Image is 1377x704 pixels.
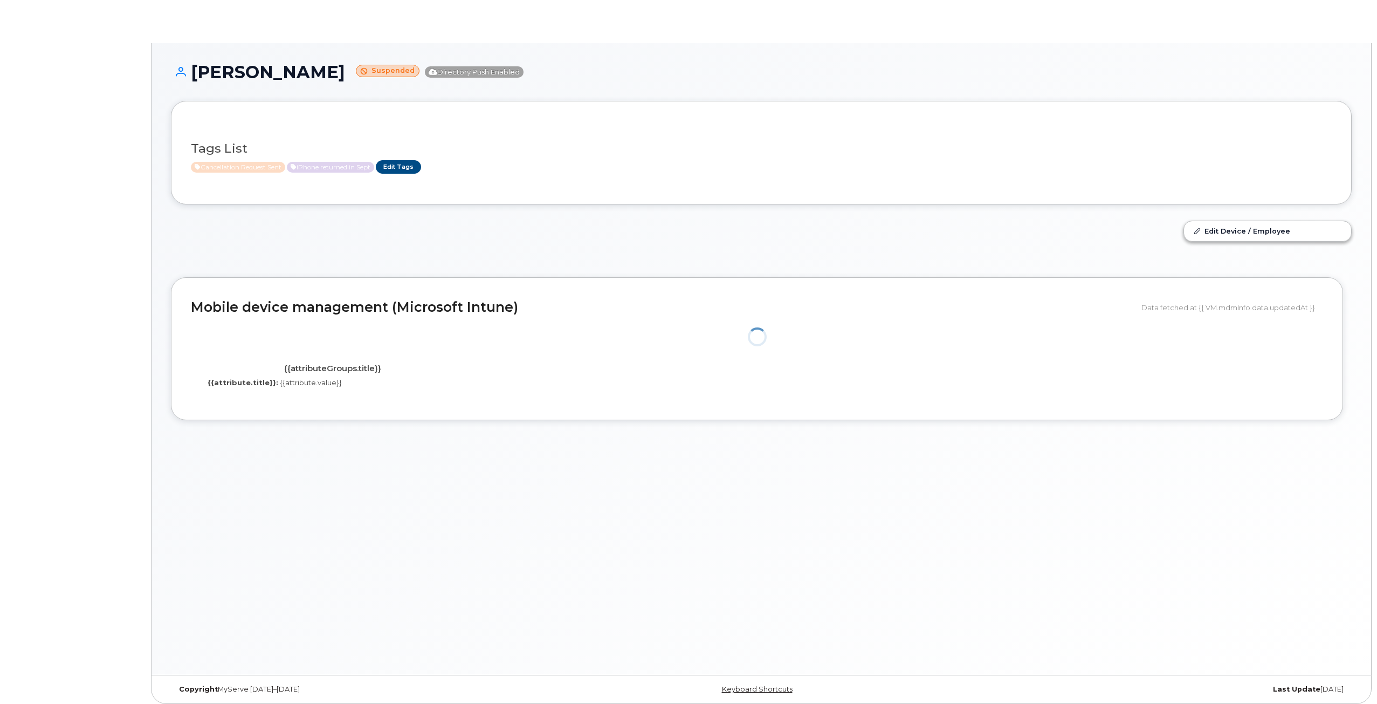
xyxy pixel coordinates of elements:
h3: Tags List [191,142,1332,155]
h1: [PERSON_NAME] [171,63,1352,81]
div: MyServe [DATE]–[DATE] [171,685,564,694]
span: Directory Push Enabled [425,66,524,78]
label: {{attribute.title}}: [208,378,278,388]
div: Data fetched at {{ VM.mdmInfo.data.updatedAt }} [1141,297,1323,318]
span: Active [191,162,285,173]
a: Keyboard Shortcuts [722,685,793,693]
small: Suspended [356,65,419,77]
h4: {{attributeGroups.title}} [199,364,466,373]
span: Active [287,162,374,173]
span: {{attribute.value}} [280,378,342,387]
strong: Last Update [1273,685,1320,693]
a: Edit Tags [376,160,421,174]
h2: Mobile device management (Microsoft Intune) [191,300,1133,315]
strong: Copyright [179,685,218,693]
a: Edit Device / Employee [1184,221,1351,241]
div: [DATE] [958,685,1352,694]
